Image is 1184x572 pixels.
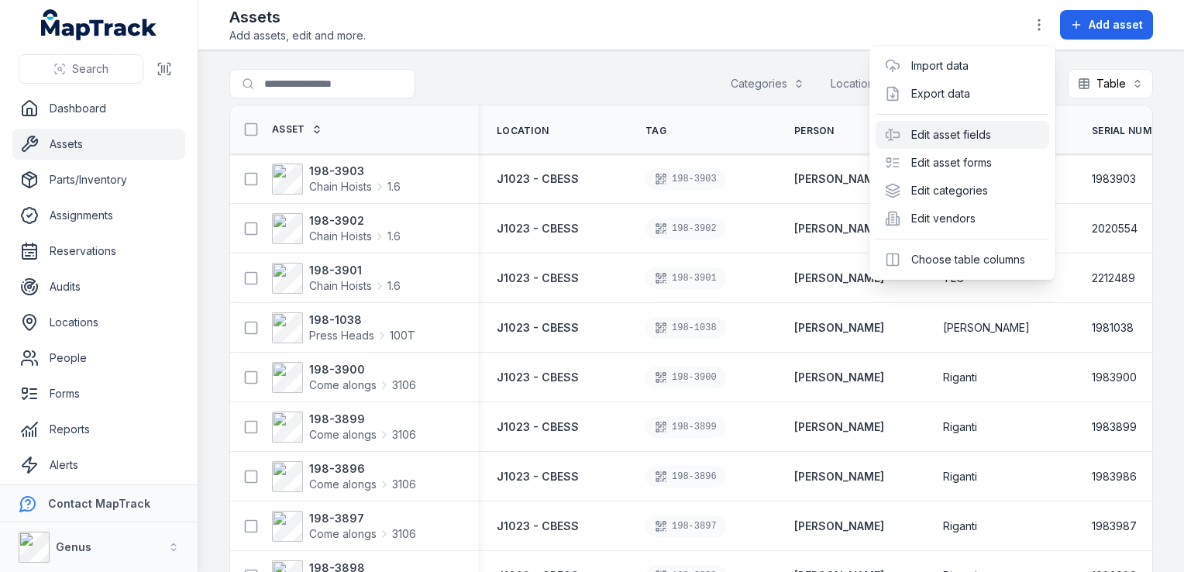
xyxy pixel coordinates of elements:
[876,177,1049,205] div: Edit categories
[876,121,1049,149] div: Edit asset fields
[876,80,1049,108] div: Export data
[876,205,1049,233] div: Edit vendors
[876,246,1049,274] div: Choose table columns
[911,58,969,74] a: Import data
[876,149,1049,177] div: Edit asset forms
